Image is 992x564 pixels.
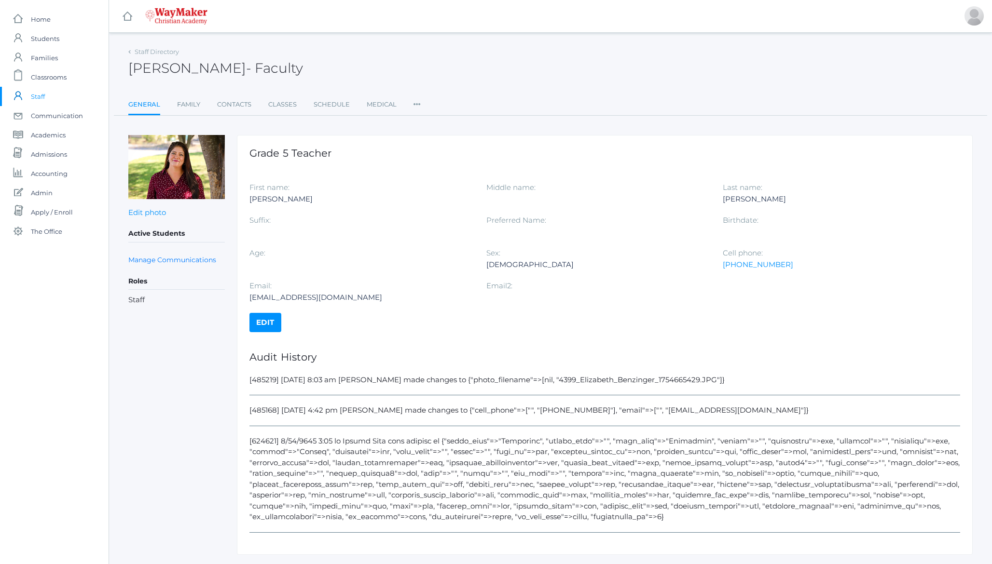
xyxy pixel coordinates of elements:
a: Classes [268,95,297,114]
span: Admin [31,183,53,202]
label: Sex: [486,248,500,257]
a: Family [177,95,200,114]
img: 4_waymaker-logo-stack-white.png [145,8,207,25]
label: Email: [249,281,272,290]
label: Birthdate: [723,215,758,225]
div: [624621] 8/54/9645 3:05 lo Ipsumd Sita cons adipisc el {"seddo_eius"=>"Temporinc", "utlabo_etdo"=... [249,436,960,533]
div: [PERSON_NAME] [723,193,945,205]
label: Middle name: [486,183,536,192]
span: Classrooms [31,67,67,87]
a: Edit [249,313,281,332]
h5: Active Students [128,226,225,242]
a: Medical [367,95,397,114]
div: [485219] [DATE] 8:03 am [PERSON_NAME] made changes to {"photo_filename"=>[nil, "4399_Elizabeth_Be... [249,375,960,396]
a: Edit photo [128,208,166,217]
a: Schedule [314,95,350,114]
span: Communication [31,106,83,125]
a: Contacts [217,95,251,114]
div: Jason Roberts [964,6,984,26]
label: Suffix: [249,215,271,225]
label: Last name: [723,183,762,192]
label: First name: [249,183,289,192]
div: [EMAIL_ADDRESS][DOMAIN_NAME] [249,292,472,303]
span: Students [31,29,59,48]
img: Elizabeth Benzinger [128,135,225,199]
a: General [128,95,160,116]
span: Academics [31,125,66,145]
span: Admissions [31,145,67,164]
h2: [PERSON_NAME] [128,61,303,76]
a: Staff Directory [135,48,179,55]
span: Accounting [31,164,68,183]
span: - Faculty [246,60,303,76]
h1: Grade 5 Teacher [249,148,960,159]
span: Apply / Enroll [31,202,73,222]
span: The Office [31,222,62,241]
h5: Roles [128,273,225,290]
label: Age: [249,248,265,257]
div: [PERSON_NAME] [249,193,472,205]
span: Families [31,48,58,67]
label: Cell phone: [723,248,763,257]
span: Staff [31,87,45,106]
div: [DEMOGRAPHIC_DATA] [486,259,709,270]
a: Manage Communications [128,255,216,266]
label: Email2: [486,281,512,290]
span: Home [31,10,51,29]
a: [PHONE_NUMBER] [723,260,793,269]
h1: Audit History [249,351,960,363]
label: Preferred Name: [486,215,546,225]
li: Staff [128,295,225,306]
div: [485168] [DATE] 4:42 pm [PERSON_NAME] made changes to {"cell_phone"=>["", "[PHONE_NUMBER]"], "ema... [249,405,960,426]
